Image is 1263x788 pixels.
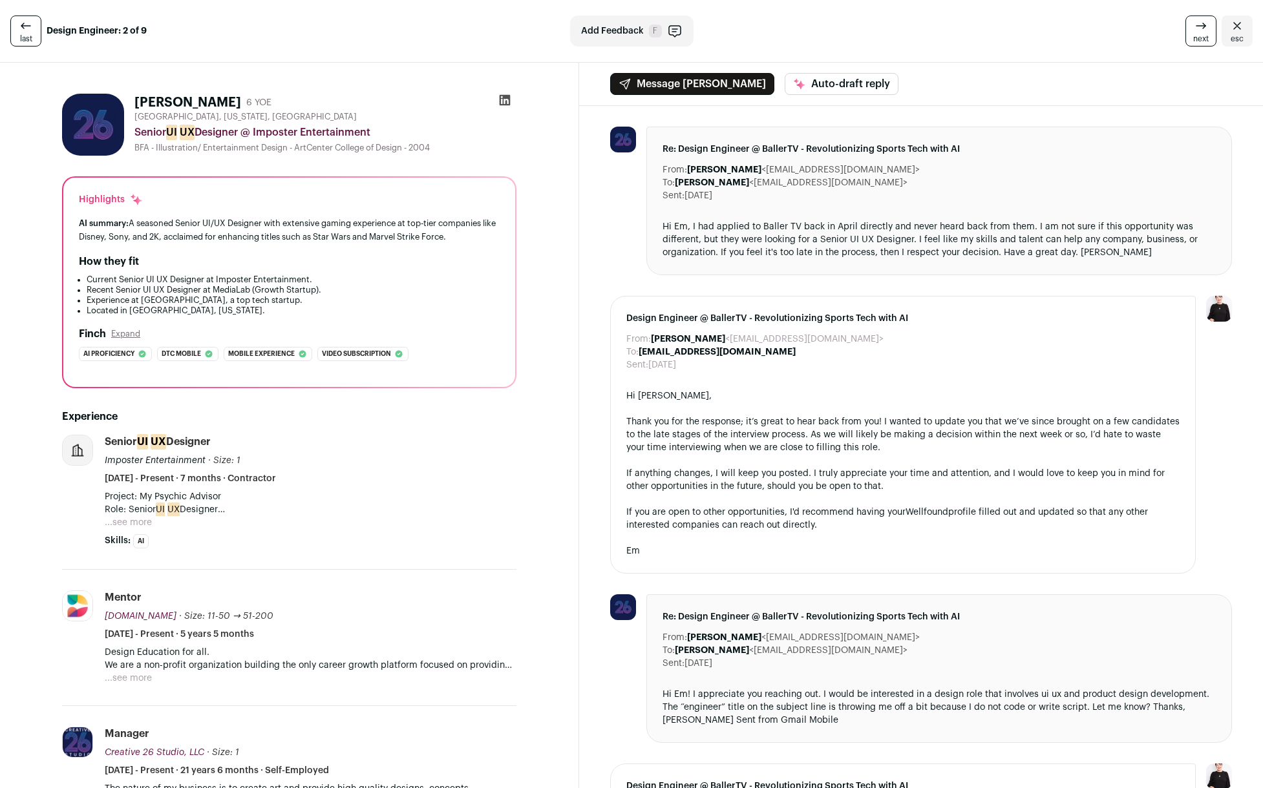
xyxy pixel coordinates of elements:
[685,189,712,202] dd: [DATE]
[134,112,357,122] span: [GEOGRAPHIC_DATA], [US_STATE], [GEOGRAPHIC_DATA]
[179,612,273,621] span: · Size: 11-50 → 51-200
[79,254,139,269] h2: How they fit
[663,163,687,176] dt: From:
[663,610,1216,623] span: Re: Design Engineer @ BallerTV - Revolutionizing Sports Tech with AI
[228,347,295,360] span: Mobile experience
[675,176,907,189] dd: <[EMAIL_ADDRESS][DOMAIN_NAME]>
[105,435,211,449] div: Senior Designer
[626,544,1180,557] div: Em
[663,631,687,644] dt: From:
[648,358,676,371] dd: [DATE]
[134,125,516,140] div: Senior Designer @ Imposter Entertainment
[663,143,1216,156] span: Re: Design Engineer @ BallerTV - Revolutionizing Sports Tech with AI
[87,295,500,306] li: Experience at [GEOGRAPHIC_DATA], a top tech startup.
[10,16,41,47] a: last
[134,94,241,112] h1: [PERSON_NAME]
[906,508,948,517] a: Wellfound
[663,189,685,202] dt: Sent:
[651,333,884,346] dd: <[EMAIL_ADDRESS][DOMAIN_NAME]>
[105,490,516,516] p: Project: My Psychic Advisor Role: Senior Designer
[105,646,516,659] p: Design Education for all.
[105,659,516,672] p: We are a non-profit organization building the only career growth platform focused on providing eq...
[1222,16,1253,47] a: Close
[639,347,796,357] b: [EMAIL_ADDRESS][DOMAIN_NAME]
[626,358,648,371] dt: Sent:
[651,335,725,344] b: [PERSON_NAME]
[105,672,152,685] button: ...see more
[105,612,176,621] span: [DOMAIN_NAME]
[156,503,165,517] mark: UI
[105,727,149,741] div: Manager
[581,25,644,37] span: Add Feedback
[167,503,180,517] mark: UX
[246,96,271,109] div: 6 YOE
[63,591,92,621] img: 82f0ae6b01210cac2a543ed1fab9732ef15164252da5f8822e0d3aeac9e6ea10.jpg
[137,434,148,450] mark: UI
[105,516,152,529] button: ...see more
[675,646,749,655] b: [PERSON_NAME]
[1185,16,1216,47] a: next
[47,25,147,37] strong: Design Engineer: 2 of 9
[626,415,1180,454] div: Thank you for the response; it’s great to hear back from you! I wanted to update you that we’ve s...
[663,176,675,189] dt: To:
[626,506,1180,532] div: If you are open to other opportunities, I'd recommend having your profile filled out and updated ...
[322,347,391,360] span: Video subscription
[687,631,920,644] dd: <[EMAIL_ADDRESS][DOMAIN_NAME]>
[663,220,1216,259] div: Hi Em, I had applied to Baller TV back in April directly and never heard back from them. I am not...
[105,456,206,465] span: Imposter Entertainment
[62,94,124,156] img: 1b8e0b7ffd0f58c0da1012340a64b9a611a9a3247b540aa2ab6ef359fbe7e852.png
[610,127,636,152] img: 1b8e0b7ffd0f58c0da1012340a64b9a611a9a3247b540aa2ab6ef359fbe7e852.png
[151,434,166,450] mark: UX
[105,764,329,777] span: [DATE] - Present · 21 years 6 months · Self-Employed
[626,467,1180,493] div: If anything changes, I will keep you posted. I truly appreciate your time and attention, and I wo...
[20,34,32,44] span: last
[79,326,106,342] h2: Finch
[626,391,712,400] span: Hi [PERSON_NAME],
[105,590,142,605] div: Mentor
[87,275,500,285] li: Current Senior UI UX Designer at Imposter Entertainment.
[649,25,662,37] span: F
[663,657,685,670] dt: Sent:
[570,16,694,47] button: Add Feedback F
[87,306,500,316] li: Located in [GEOGRAPHIC_DATA], [US_STATE].
[79,219,129,227] span: AI summary:
[133,534,149,548] li: AI
[87,285,500,295] li: Recent Senior UI UX Designer at MediaLab (Growth Startup).
[1231,34,1244,44] span: esc
[687,165,761,174] b: [PERSON_NAME]
[208,456,240,465] span: · Size: 1
[663,644,675,657] dt: To:
[105,472,276,485] span: [DATE] - Present · 7 months · Contractor
[207,748,239,757] span: · Size: 1
[180,125,195,140] mark: UX
[687,633,761,642] b: [PERSON_NAME]
[79,193,143,206] div: Highlights
[105,534,131,547] span: Skills:
[685,657,712,670] dd: [DATE]
[1193,34,1209,44] span: next
[1206,296,1232,322] img: 9240684-medium_jpg
[162,347,201,360] span: Dtc mobile
[610,594,636,620] img: 1b8e0b7ffd0f58c0da1012340a64b9a611a9a3247b540aa2ab6ef359fbe7e852.png
[63,727,92,757] img: fbcf410c67cb56196207ab721676838e57ea411cb70266965b3ae83f7a3afcb7.jpg
[105,748,204,757] span: Creative 26 Studio, LLC
[111,329,140,339] button: Expand
[63,435,92,465] img: company-logo-placeholder-414d4e2ec0e2ddebbe968bf319fdfe5acfe0c9b87f798d344e800bc9a89632a0.png
[62,409,516,424] h2: Experience
[663,688,1216,727] div: Hi Em! I appreciate you reaching out. I would be interested in a design role that involves ui ux ...
[134,143,516,153] div: BFA - Illustration/ Entertainment Design - ArtCenter College of Design - 2004
[166,125,177,140] mark: UI
[675,178,749,187] b: [PERSON_NAME]
[626,346,639,358] dt: To:
[610,73,774,95] button: Message [PERSON_NAME]
[79,216,500,244] div: A seasoned Senior UI/UX Designer with extensive gaming experience at top-tier companies like Disn...
[626,312,1180,325] span: Design Engineer @ BallerTV - Revolutionizing Sports Tech with AI
[626,333,651,346] dt: From:
[785,73,898,95] button: Auto-draft reply
[83,347,134,360] span: Ai proficiency
[105,628,254,641] span: [DATE] - Present · 5 years 5 months
[675,644,907,657] dd: <[EMAIL_ADDRESS][DOMAIN_NAME]>
[687,163,920,176] dd: <[EMAIL_ADDRESS][DOMAIN_NAME]>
